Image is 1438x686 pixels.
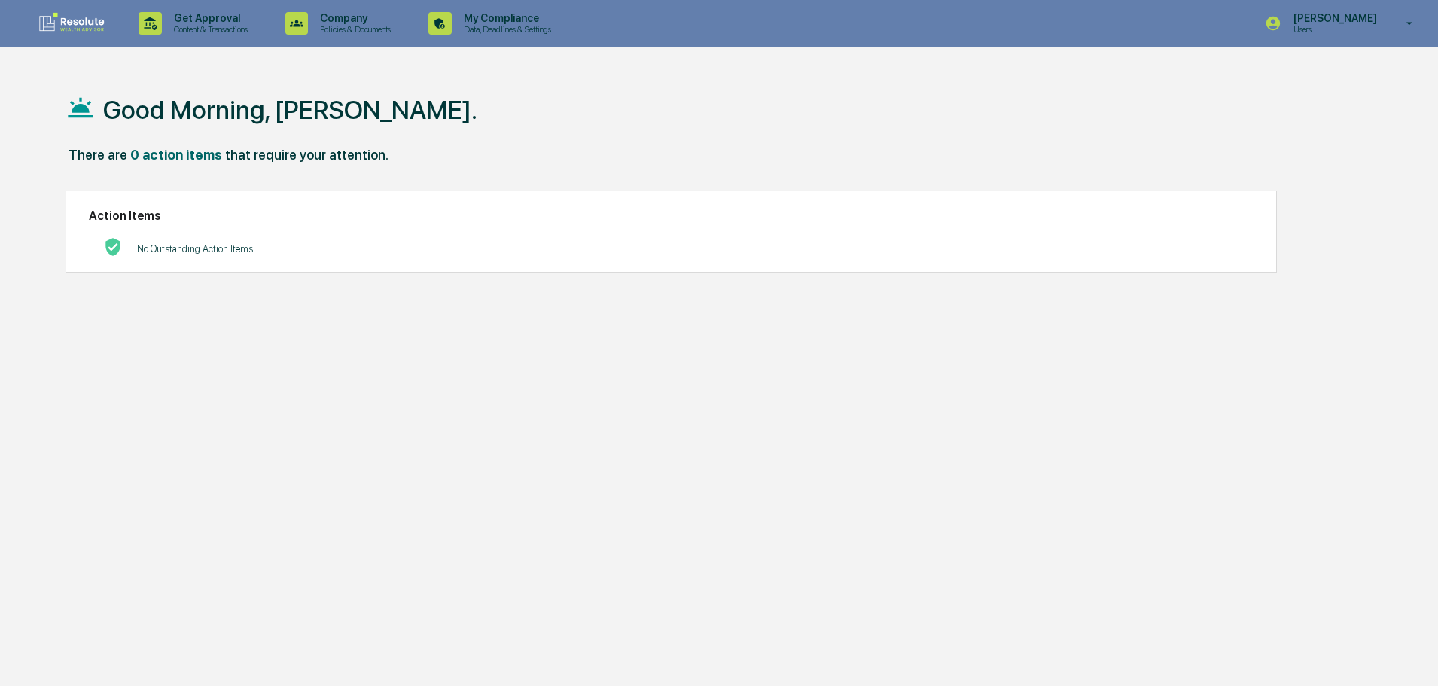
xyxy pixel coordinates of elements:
p: Get Approval [162,12,255,24]
div: that require your attention. [225,147,388,163]
p: Company [308,12,398,24]
p: Content & Transactions [162,24,255,35]
div: 0 action items [130,147,222,163]
h2: Action Items [89,209,1254,223]
img: logo [36,11,108,35]
h1: Good Morning, [PERSON_NAME]. [103,95,477,125]
img: No Actions logo [104,238,122,256]
p: Users [1281,24,1385,35]
p: No Outstanding Action Items [137,243,253,255]
p: [PERSON_NAME] [1281,12,1385,24]
div: There are [69,147,127,163]
p: My Compliance [452,12,559,24]
p: Data, Deadlines & Settings [452,24,559,35]
p: Policies & Documents [308,24,398,35]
